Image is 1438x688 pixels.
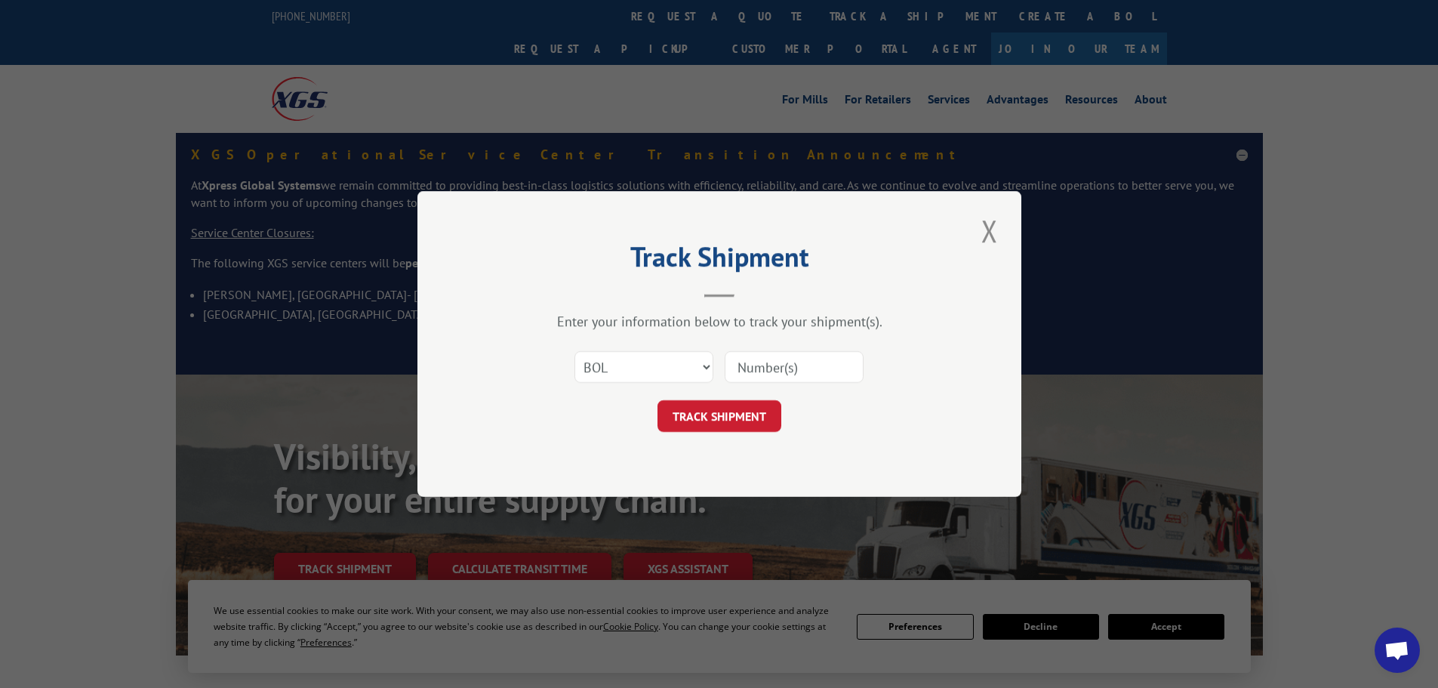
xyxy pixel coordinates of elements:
h2: Track Shipment [493,246,946,275]
div: Enter your information below to track your shipment(s). [493,313,946,330]
a: Open chat [1375,628,1420,673]
button: TRACK SHIPMENT [657,400,781,432]
input: Number(s) [725,351,864,383]
button: Close modal [977,210,1002,251]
